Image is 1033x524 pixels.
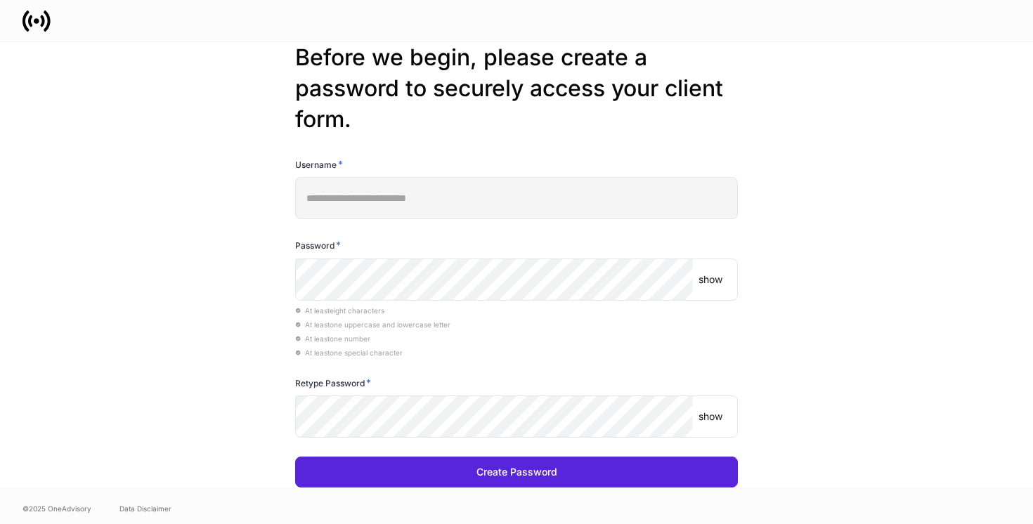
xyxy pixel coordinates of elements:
span: At least one uppercase and lowercase letter [295,320,450,329]
span: At least one special character [295,348,403,357]
h6: Password [295,238,341,252]
h2: Before we begin, please create a password to securely access your client form. [295,42,738,135]
a: Data Disclaimer [119,503,171,514]
h6: Retype Password [295,376,371,390]
div: Create Password [476,467,557,477]
button: Create Password [295,457,738,487]
p: show [699,410,722,424]
h6: Username [295,157,343,171]
p: show [699,273,722,287]
span: At least one number [295,334,370,343]
span: © 2025 OneAdvisory [22,503,91,514]
span: At least eight characters [295,306,384,315]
